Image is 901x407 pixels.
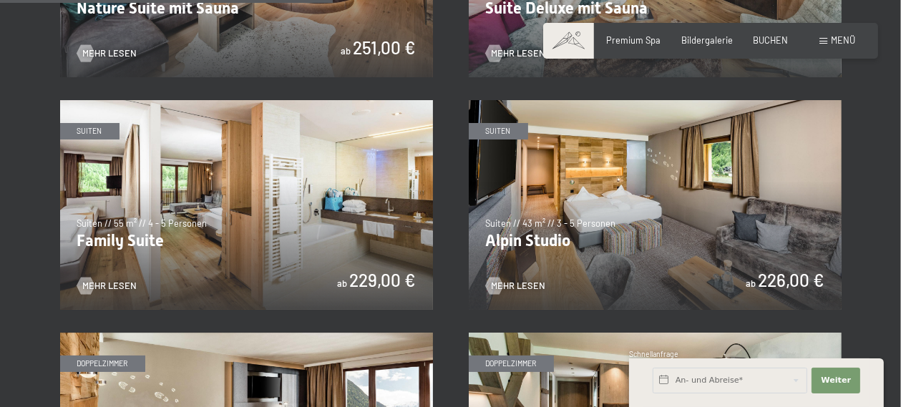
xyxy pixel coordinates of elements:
[60,100,433,310] img: Family Suite
[831,34,855,46] span: Menü
[812,368,860,393] button: Weiter
[821,375,851,386] span: Weiter
[681,34,733,46] a: Bildergalerie
[486,47,546,60] a: Mehr Lesen
[60,100,433,107] a: Family Suite
[492,47,546,60] span: Mehr Lesen
[469,100,842,310] img: Alpin Studio
[753,34,788,46] a: BUCHEN
[77,280,137,293] a: Mehr Lesen
[83,280,137,293] span: Mehr Lesen
[486,280,546,293] a: Mehr Lesen
[629,350,678,358] span: Schnellanfrage
[60,333,433,340] a: Vital Superior
[607,34,661,46] a: Premium Spa
[77,47,137,60] a: Mehr Lesen
[83,47,137,60] span: Mehr Lesen
[469,333,842,340] a: Junior
[469,100,842,107] a: Alpin Studio
[492,280,546,293] span: Mehr Lesen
